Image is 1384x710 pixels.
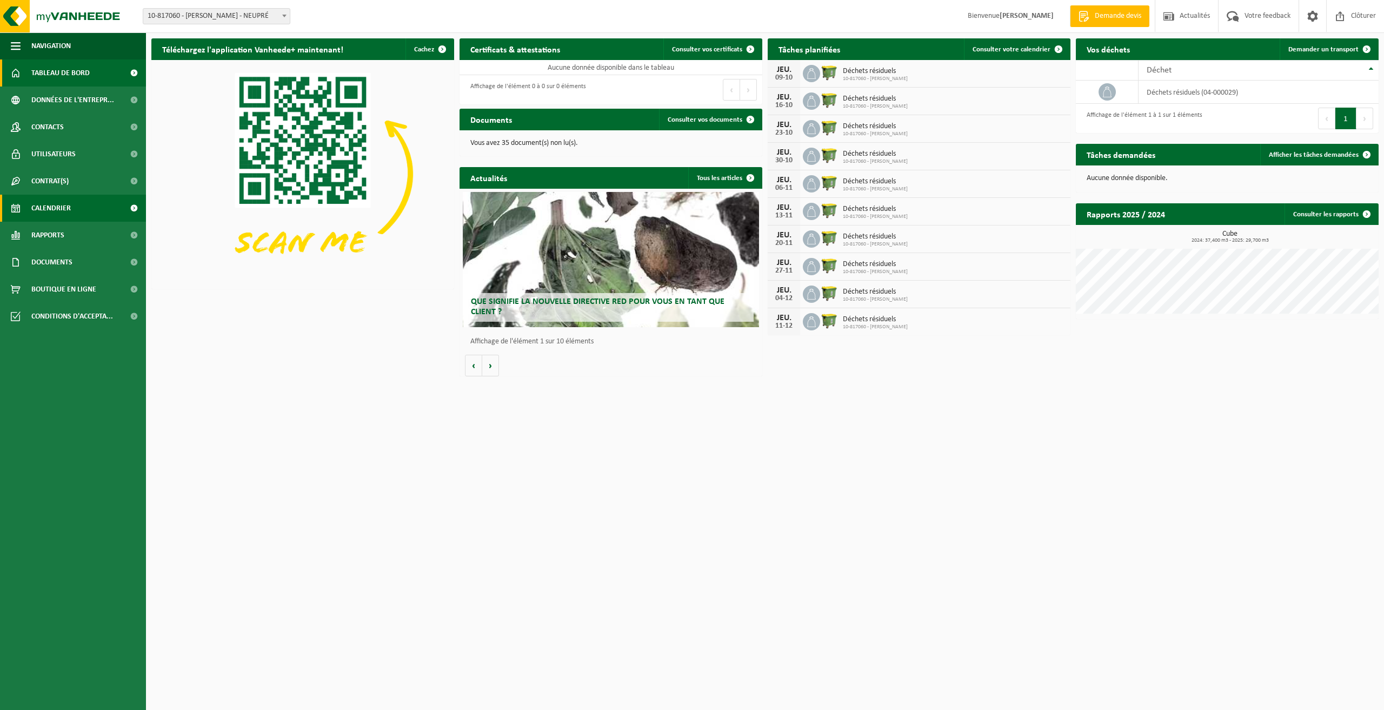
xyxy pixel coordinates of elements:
[1280,38,1378,60] a: Demander un transport
[773,286,795,295] div: JEU.
[1335,108,1356,129] button: 1
[668,116,742,123] span: Consulter vos documents
[773,203,795,212] div: JEU.
[773,102,795,109] div: 16-10
[843,260,908,269] span: Déchets résiduels
[773,322,795,330] div: 11-12
[470,140,751,147] p: Vous avez 35 document(s) non lu(s).
[1081,107,1202,130] div: Affichage de l'élément 1 à 1 sur 1 éléments
[773,295,795,302] div: 04-12
[773,176,795,184] div: JEU.
[672,46,742,53] span: Consulter vos certificats
[773,65,795,74] div: JEU.
[843,131,908,137] span: 10-817060 - [PERSON_NAME]
[773,267,795,275] div: 27-11
[820,201,839,220] img: WB-1100-HPE-GN-50
[773,74,795,82] div: 09-10
[151,60,454,287] img: Download de VHEPlus App
[659,109,761,130] a: Consulter vos documents
[482,355,499,376] button: Volgende
[1318,108,1335,129] button: Previous
[843,158,908,165] span: 10-817060 - [PERSON_NAME]
[460,167,518,188] h2: Actualités
[31,195,71,222] span: Calendrier
[973,46,1050,53] span: Consulter votre calendrier
[1000,12,1054,20] strong: [PERSON_NAME]
[1147,66,1172,75] span: Déchet
[460,60,762,75] td: Aucune donnée disponible dans le tableau
[843,95,908,103] span: Déchets résiduels
[843,122,908,131] span: Déchets résiduels
[31,222,64,249] span: Rapports
[964,38,1069,60] a: Consulter votre calendrier
[470,338,757,346] p: Affichage de l'élément 1 sur 10 éléments
[405,38,453,60] button: Cachez
[465,78,586,102] div: Affichage de l'élément 0 à 0 sur 0 éléments
[460,109,523,130] h2: Documents
[820,284,839,302] img: WB-1100-HPE-GN-50
[1285,203,1378,225] a: Consulter les rapports
[31,168,69,195] span: Contrat(s)
[773,258,795,267] div: JEU.
[773,93,795,102] div: JEU.
[31,276,96,303] span: Boutique en ligne
[820,256,839,275] img: WB-1100-HPE-GN-50
[31,114,64,141] span: Contacts
[768,38,851,59] h2: Tâches planifiées
[773,121,795,129] div: JEU.
[31,249,72,276] span: Documents
[820,118,839,137] img: WB-1100-HPE-GN-50
[820,63,839,82] img: WB-1100-HPE-GN-50
[1092,11,1144,22] span: Demande devis
[463,192,760,327] a: Que signifie la nouvelle directive RED pour vous en tant que client ?
[465,355,482,376] button: Vorige
[820,174,839,192] img: WB-1100-HPE-GN-50
[843,233,908,241] span: Déchets résiduels
[843,67,908,76] span: Déchets résiduels
[773,231,795,240] div: JEU.
[773,129,795,137] div: 23-10
[1081,238,1379,243] span: 2024: 37,400 m3 - 2025: 29,700 m3
[31,32,71,59] span: Navigation
[843,241,908,248] span: 10-817060 - [PERSON_NAME]
[773,148,795,157] div: JEU.
[723,79,740,101] button: Previous
[460,38,571,59] h2: Certificats & attestations
[820,229,839,247] img: WB-1100-HPE-GN-50
[688,167,761,189] a: Tous les articles
[414,46,434,53] span: Cachez
[151,38,354,59] h2: Téléchargez l'application Vanheede+ maintenant!
[31,303,113,330] span: Conditions d'accepta...
[1139,81,1379,104] td: déchets résiduels (04-000029)
[773,314,795,322] div: JEU.
[1087,175,1368,182] p: Aucune donnée disponible.
[143,9,290,24] span: 10-817060 - CAPUTI STEPHANE - NEUPRÉ
[820,146,839,164] img: WB-1100-HPE-GN-50
[1076,144,1166,165] h2: Tâches demandées
[843,186,908,193] span: 10-817060 - [PERSON_NAME]
[1070,5,1149,27] a: Demande devis
[663,38,761,60] a: Consulter vos certificats
[1288,46,1359,53] span: Demander un transport
[773,184,795,192] div: 06-11
[1356,108,1373,129] button: Next
[773,157,795,164] div: 30-10
[740,79,757,101] button: Next
[843,103,908,110] span: 10-817060 - [PERSON_NAME]
[843,269,908,275] span: 10-817060 - [PERSON_NAME]
[843,315,908,324] span: Déchets résiduels
[31,87,114,114] span: Données de l'entrepr...
[143,8,290,24] span: 10-817060 - CAPUTI STEPHANE - NEUPRÉ
[1269,151,1359,158] span: Afficher les tâches demandées
[1260,144,1378,165] a: Afficher les tâches demandées
[471,297,724,316] span: Que signifie la nouvelle directive RED pour vous en tant que client ?
[1076,38,1141,59] h2: Vos déchets
[843,76,908,82] span: 10-817060 - [PERSON_NAME]
[843,214,908,220] span: 10-817060 - [PERSON_NAME]
[843,150,908,158] span: Déchets résiduels
[773,212,795,220] div: 13-11
[31,141,76,168] span: Utilisateurs
[843,177,908,186] span: Déchets résiduels
[820,91,839,109] img: WB-1100-HPE-GN-50
[843,205,908,214] span: Déchets résiduels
